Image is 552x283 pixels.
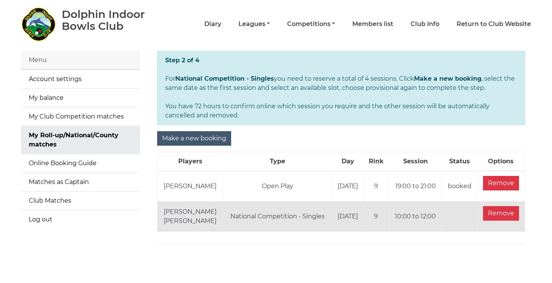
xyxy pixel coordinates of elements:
a: Log out [21,210,140,229]
div: Dolphin Indoor Bowls Club [62,8,167,32]
td: [DATE] [332,171,363,202]
th: Rink [363,152,389,171]
strong: Make a new booking [414,75,481,82]
td: 9 [363,171,389,202]
a: Club Info [411,20,439,28]
td: Open Play [223,171,332,202]
input: Make a new booking [157,131,231,146]
td: 9 [363,202,389,232]
a: Diary [204,20,221,28]
td: booked [442,171,477,202]
a: Competitions [287,20,335,28]
td: [PERSON_NAME] [PERSON_NAME] [158,202,223,232]
td: 10:00 to 12:00 [389,202,442,232]
a: Club Matches [21,192,140,210]
strong: National Competition - Singles [175,75,274,82]
td: National Competition - Singles [223,202,332,232]
div: For you need to reserve a total of 4 sessions. Click , select the same date as the first session ... [157,51,525,125]
div: Menu [21,51,140,70]
a: Online Booking Guide [21,154,140,172]
th: Status [442,152,477,171]
a: Account settings [21,70,140,88]
td: 19:00 to 21:00 [389,171,442,202]
td: [DATE] [332,202,363,232]
a: Leagues [238,20,270,28]
th: Players [158,152,223,171]
a: My Club Competition matches [21,107,140,126]
a: My Roll-up/National/County matches [21,126,140,154]
a: My balance [21,89,140,107]
strong: Step 2 of 4 [165,57,199,64]
td: [PERSON_NAME] [158,171,223,202]
th: Day [332,152,363,171]
a: Matches as Captain [21,173,140,191]
a: Return to Club Website [457,20,531,28]
th: Type [223,152,332,171]
a: Members list [352,20,393,28]
img: Dolphin Indoor Bowls Club [21,7,56,41]
input: Remove [483,176,519,190]
th: Session [389,152,442,171]
input: Remove [483,206,519,221]
th: Options [477,152,525,171]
